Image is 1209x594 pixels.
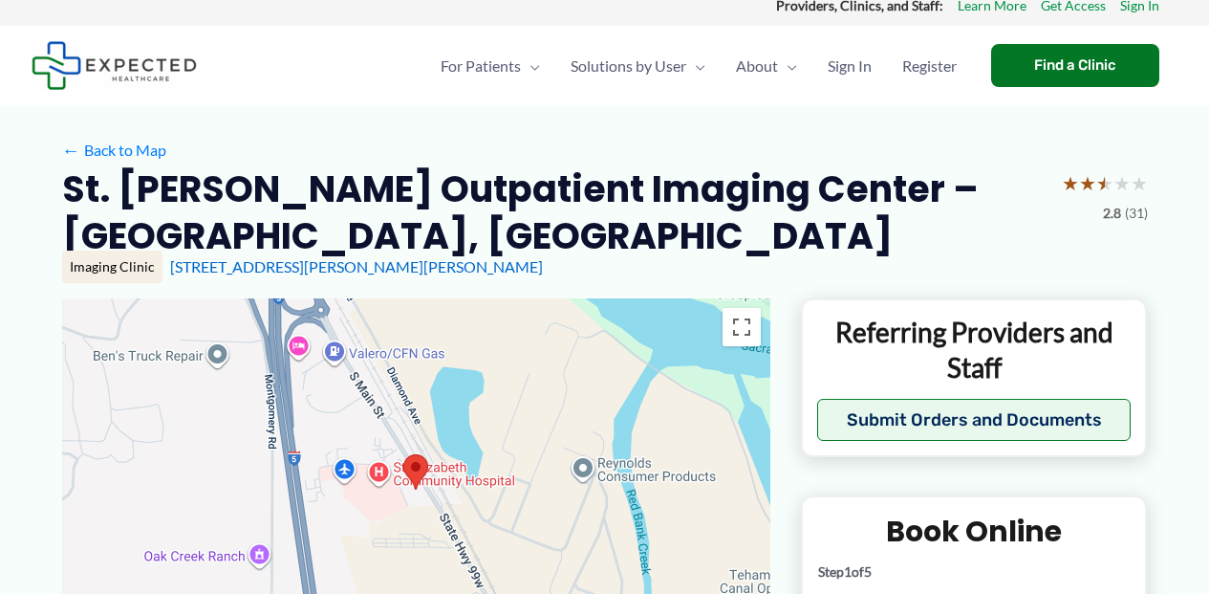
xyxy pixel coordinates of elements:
button: Submit Orders and Documents [817,399,1132,441]
span: About [736,33,778,99]
a: [STREET_ADDRESS][PERSON_NAME][PERSON_NAME] [170,257,543,275]
button: Toggle fullscreen view [723,308,761,346]
span: ★ [1096,165,1113,201]
span: Solutions by User [571,33,686,99]
span: ★ [1062,165,1079,201]
a: AboutMenu Toggle [721,33,812,99]
span: Sign In [828,33,872,99]
span: ★ [1131,165,1148,201]
span: Register [902,33,957,99]
h2: St. [PERSON_NAME] Outpatient Imaging Center – [GEOGRAPHIC_DATA], [GEOGRAPHIC_DATA] [62,165,1047,260]
span: Menu Toggle [686,33,705,99]
a: ←Back to Map [62,136,166,165]
span: For Patients [441,33,521,99]
h2: Book Online [818,513,1131,550]
a: Find a Clinic [991,44,1159,87]
span: Menu Toggle [521,33,540,99]
span: Menu Toggle [778,33,797,99]
div: Imaging Clinic [62,251,162,283]
span: 5 [864,563,872,580]
span: ← [62,141,80,159]
a: For PatientsMenu Toggle [425,33,555,99]
a: Sign In [812,33,887,99]
span: 1 [844,563,852,580]
p: Referring Providers and Staff [817,315,1132,385]
img: Expected Healthcare Logo - side, dark font, small [32,41,197,90]
p: Step of [818,565,1131,579]
nav: Primary Site Navigation [425,33,972,99]
span: (31) [1125,201,1148,226]
span: 2.8 [1103,201,1121,226]
a: Register [887,33,972,99]
span: ★ [1113,165,1131,201]
a: Solutions by UserMenu Toggle [555,33,721,99]
span: ★ [1079,165,1096,201]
